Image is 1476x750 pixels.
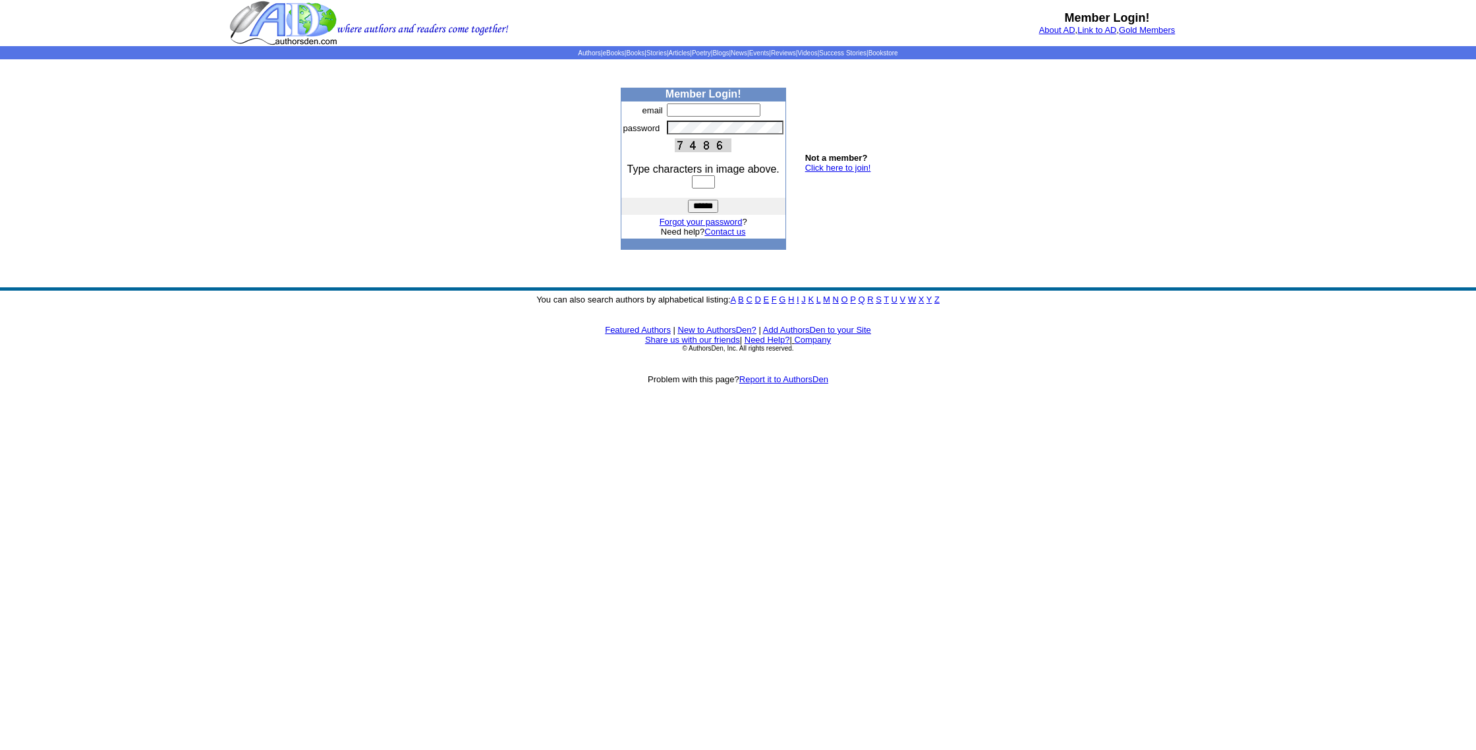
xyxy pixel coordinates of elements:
[758,325,760,335] font: |
[850,295,855,304] a: P
[789,335,831,345] font: |
[746,295,752,304] a: C
[1039,25,1176,35] font: , ,
[788,295,794,304] a: H
[1039,25,1075,35] a: About AD
[731,295,736,304] a: A
[833,295,839,304] a: N
[816,295,821,304] a: L
[919,295,924,304] a: X
[678,325,756,335] a: New to AuthorsDen?
[1065,11,1150,24] b: Member Login!
[908,295,916,304] a: W
[738,295,744,304] a: B
[900,295,906,304] a: V
[602,49,624,57] a: eBooks
[867,295,873,304] a: R
[692,49,711,57] a: Poetry
[648,374,828,384] font: Problem with this page?
[858,295,865,304] a: Q
[675,138,731,152] img: This Is CAPTCHA Image
[627,163,780,175] font: Type characters in image above.
[819,49,866,57] a: Success Stories
[1119,25,1175,35] a: Gold Members
[660,217,747,227] font: ?
[794,335,831,345] a: Company
[876,295,882,304] a: S
[673,325,675,335] font: |
[626,49,644,57] a: Books
[823,295,830,304] a: M
[745,335,790,345] a: Need Help?
[805,163,871,173] a: Click here to join!
[642,105,663,115] font: email
[1077,25,1116,35] a: Link to AD
[884,295,889,304] a: T
[740,335,742,345] font: |
[661,227,746,237] font: Need help?
[712,49,729,57] a: Blogs
[645,335,740,345] a: Share us with our friends
[739,374,828,384] a: Report it to AuthorsDen
[801,295,806,304] a: J
[731,49,747,57] a: News
[749,49,770,57] a: Events
[666,88,741,100] b: Member Login!
[779,295,785,304] a: G
[669,49,691,57] a: Articles
[934,295,940,304] a: Z
[797,49,817,57] a: Videos
[682,345,793,352] font: © AuthorsDen, Inc. All rights reserved.
[797,295,799,304] a: I
[841,295,848,304] a: O
[660,217,743,227] a: Forgot your password
[536,295,940,304] font: You can also search authors by alphabetical listing:
[808,295,814,304] a: K
[763,295,769,304] a: E
[772,295,777,304] a: F
[623,123,660,133] font: password
[578,49,897,57] span: | | | | | | | | | | | |
[754,295,760,304] a: D
[805,153,868,163] b: Not a member?
[892,295,897,304] a: U
[578,49,600,57] a: Authors
[868,49,898,57] a: Bookstore
[926,295,932,304] a: Y
[771,49,796,57] a: Reviews
[763,325,871,335] a: Add AuthorsDen to your Site
[646,49,667,57] a: Stories
[605,325,671,335] a: Featured Authors
[704,227,745,237] a: Contact us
